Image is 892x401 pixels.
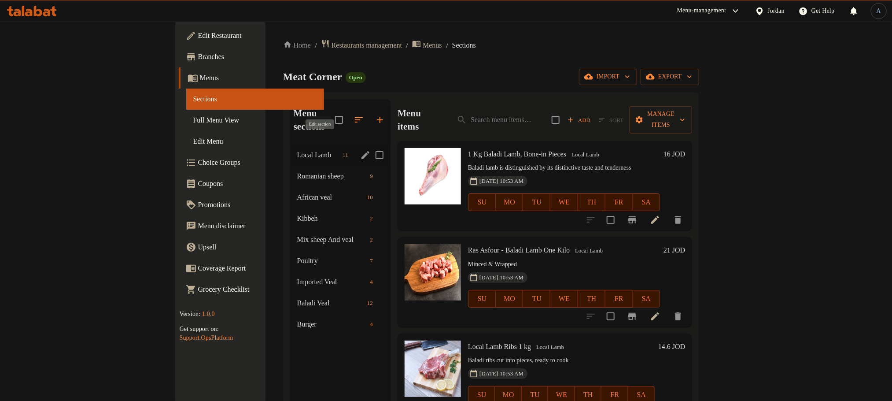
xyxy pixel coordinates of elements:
[523,290,550,308] button: TU
[321,39,402,51] a: Restaurants management
[290,229,391,250] div: Mix sheep And veal2
[633,290,660,308] button: SA
[550,290,578,308] button: WE
[332,40,402,51] span: Restaurants management
[605,193,633,211] button: FR
[283,39,700,51] nav: breadcrumb
[297,150,339,160] span: Local Lamb
[533,342,568,353] span: Local Lamb
[366,256,376,266] div: items
[630,106,693,134] button: Manage items
[877,6,881,16] span: A
[405,40,409,51] li: /
[198,178,317,189] span: Coupons
[297,319,367,330] div: Burger
[297,213,367,224] span: Kibbeh
[633,193,660,211] button: SA
[565,113,593,127] button: Add
[593,113,629,127] span: Select section first
[290,250,391,271] div: Poultry7
[193,136,317,147] span: Edit Menu
[366,278,376,286] span: 4
[637,109,686,131] span: Manage items
[636,293,656,305] span: SA
[283,71,342,82] span: Meat Corner
[423,40,442,51] span: Menus
[568,149,603,160] div: Local Lamb
[546,111,565,129] span: Select section
[468,246,570,254] span: Ras Asfour - Baladi Lamb One Kilo
[496,193,523,211] button: MO
[405,244,461,301] img: Ras Asfour - Baladi Lamb One Kilo
[180,311,201,317] span: Version:
[366,234,376,245] div: items
[648,71,693,82] span: export
[609,293,629,305] span: FR
[636,196,656,209] span: SA
[179,46,324,67] a: Branches
[468,163,660,174] p: Baladi lamb is distinguished by its distinctive taste and tenderness
[499,196,520,209] span: MO
[290,293,391,314] div: Baladi Veal12
[366,319,376,330] div: items
[198,221,317,231] span: Menu disclaimer
[366,171,376,182] div: items
[200,73,317,83] span: Menus
[405,341,461,397] img: Local Lamb Ribs 1 kg
[297,277,367,287] span: Imported Veal
[658,341,685,353] h6: 14.6 JOD
[650,311,660,322] a: Edit menu item
[186,89,324,110] a: Sections
[179,25,324,46] a: Edit Restaurant
[359,149,372,162] button: edit
[179,194,324,215] a: Promotions
[290,145,391,166] div: Local Lamb11edit
[369,109,391,130] button: Add section
[667,306,689,327] button: delete
[179,279,324,300] a: Grocery Checklist
[346,74,366,81] span: Open
[579,69,637,85] button: import
[571,246,606,256] span: Local Lamb
[468,259,660,270] p: Minced & Wrapped
[180,326,219,332] span: Get support on:
[650,215,660,225] a: Edit menu item
[193,94,317,104] span: Sections
[366,172,376,181] span: 9
[198,284,317,295] span: Grocery Checklist
[198,242,317,252] span: Upsell
[527,293,547,305] span: TU
[412,39,442,51] a: Menus
[476,274,527,282] span: [DATE] 10:53 AM
[523,193,550,211] button: TU
[297,256,367,266] span: Poultry
[677,6,726,16] div: Menu-management
[476,177,527,186] span: [DATE] 10:53 AM
[290,208,391,229] div: Kibbeh2
[554,196,574,209] span: WE
[297,192,364,203] div: African veal
[601,307,620,326] span: Select to update
[565,113,593,127] span: Add item
[667,209,689,230] button: delete
[366,215,376,223] span: 2
[290,314,391,335] div: Burger4
[472,196,492,209] span: SU
[366,257,376,265] span: 7
[290,166,391,187] div: Romanian sheep9
[468,193,496,211] button: SU
[297,298,364,308] span: Baladi Veal
[364,192,376,203] div: items
[568,150,603,160] span: Local Lamb
[198,263,317,274] span: Coverage Report
[468,290,496,308] button: SU
[179,67,324,89] a: Menus
[339,150,352,160] div: items
[550,193,578,211] button: WE
[663,148,685,160] h6: 16 JOD
[605,290,633,308] button: FR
